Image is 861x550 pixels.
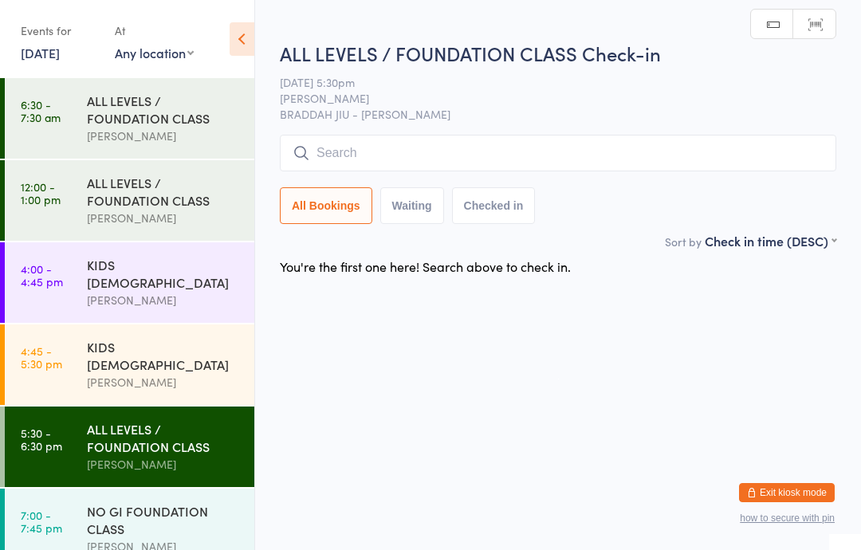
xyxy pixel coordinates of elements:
div: [PERSON_NAME] [87,127,241,145]
span: [PERSON_NAME] [280,90,812,106]
a: 4:00 -4:45 pmKIDS [DEMOGRAPHIC_DATA][PERSON_NAME] [5,242,254,323]
div: [PERSON_NAME] [87,373,241,391]
button: All Bookings [280,187,372,224]
button: Waiting [380,187,444,224]
h2: ALL LEVELS / FOUNDATION CLASS Check-in [280,40,836,66]
a: 12:00 -1:00 pmALL LEVELS / FOUNDATION CLASS[PERSON_NAME] [5,160,254,241]
time: 4:45 - 5:30 pm [21,344,62,370]
span: BRADDAH JIU - [PERSON_NAME] [280,106,836,122]
time: 5:30 - 6:30 pm [21,426,62,452]
div: You're the first one here! Search above to check in. [280,257,571,275]
label: Sort by [665,234,702,249]
input: Search [280,135,836,171]
div: Any location [115,44,194,61]
div: Check in time (DESC) [705,232,836,249]
a: 4:45 -5:30 pmKIDS [DEMOGRAPHIC_DATA][PERSON_NAME] [5,324,254,405]
div: At [115,18,194,44]
a: [DATE] [21,44,60,61]
time: 4:00 - 4:45 pm [21,262,63,288]
span: [DATE] 5:30pm [280,74,812,90]
a: 5:30 -6:30 pmALL LEVELS / FOUNDATION CLASS[PERSON_NAME] [5,407,254,487]
div: KIDS [DEMOGRAPHIC_DATA] [87,256,241,291]
div: [PERSON_NAME] [87,291,241,309]
time: 12:00 - 1:00 pm [21,180,61,206]
div: KIDS [DEMOGRAPHIC_DATA] [87,338,241,373]
button: Checked in [452,187,536,224]
div: ALL LEVELS / FOUNDATION CLASS [87,174,241,209]
div: [PERSON_NAME] [87,209,241,227]
div: [PERSON_NAME] [87,455,241,473]
div: ALL LEVELS / FOUNDATION CLASS [87,92,241,127]
time: 7:00 - 7:45 pm [21,509,62,534]
time: 6:30 - 7:30 am [21,98,61,124]
div: Events for [21,18,99,44]
div: ALL LEVELS / FOUNDATION CLASS [87,420,241,455]
a: 6:30 -7:30 amALL LEVELS / FOUNDATION CLASS[PERSON_NAME] [5,78,254,159]
button: how to secure with pin [740,513,835,524]
div: NO GI FOUNDATION CLASS [87,502,241,537]
button: Exit kiosk mode [739,483,835,502]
